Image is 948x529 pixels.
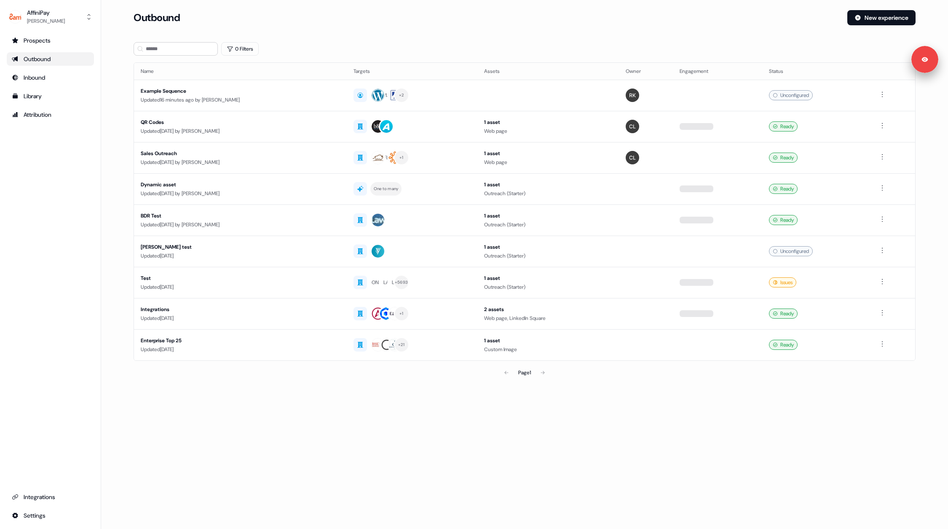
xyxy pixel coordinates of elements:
div: 2 assets [484,305,612,314]
div: 1 asset [484,149,612,158]
div: Test [141,274,340,282]
img: Charlie [626,151,639,164]
th: Status [762,63,870,80]
div: 1 asset [484,180,612,189]
a: Go to outbound experience [7,52,94,66]
div: Unconfigured [769,246,813,256]
div: Custom Image [484,345,612,354]
a: Go to integrations [7,509,94,522]
div: Updated [DATE] by [PERSON_NAME] [141,220,340,229]
div: 1 asset [484,274,612,282]
div: MA [383,91,390,99]
div: Updated [DATE] by [PERSON_NAME] [141,158,340,166]
a: Go to prospects [7,34,94,47]
th: Engagement [673,63,762,80]
div: Issues [769,277,796,287]
div: Library [12,92,89,100]
div: Ready [769,184,798,194]
a: Go to templates [7,89,94,103]
div: Example Sequence [141,87,340,95]
th: Name [134,63,347,80]
a: Go to attribution [7,108,94,121]
div: Page 1 [518,368,531,377]
div: BDR Test [141,212,340,220]
div: Outreach (Starter) [484,189,612,198]
h3: Outbound [134,11,180,24]
div: Unconfigured [769,90,813,100]
div: Ready [769,153,798,163]
div: [PERSON_NAME] [359,278,397,287]
img: Charlie [626,120,639,133]
div: Ready [769,215,798,225]
div: Updated [DATE] [141,314,340,322]
div: Inbound [12,73,89,82]
div: LA [392,278,398,287]
div: Outreach (Starter) [484,283,612,291]
div: Integrations [12,493,89,501]
div: One to many [374,185,399,193]
div: Integrations [141,305,340,314]
button: AffiniPay[PERSON_NAME] [7,7,94,27]
div: Ready [769,309,798,319]
div: AffiniPay [27,8,65,17]
div: 1 asset [484,118,612,126]
div: + 21 [398,341,404,349]
div: Ready [769,121,798,132]
div: Outbound [12,55,89,63]
div: Updated [DATE] [141,252,340,260]
div: Dynamic asset [141,180,340,189]
div: LA [383,278,389,287]
div: Prospects [12,36,89,45]
div: Updated [DATE] [141,345,340,354]
a: Go to integrations [7,490,94,504]
div: + 1 [399,310,404,317]
div: Updated [DATE] by [PERSON_NAME] [141,127,340,135]
th: Assets [477,63,619,80]
div: [PERSON_NAME] [27,17,65,25]
button: 0 Filters [221,42,259,56]
th: Targets [347,63,477,80]
div: Updated [DATE] [141,283,340,291]
div: [PERSON_NAME] test [141,243,340,251]
div: Web page, LinkedIn Square [484,314,612,322]
a: Go to Inbound [7,71,94,84]
div: Sales Outreach [141,149,340,158]
div: 1 asset [484,336,612,345]
div: Outreach (Starter) [484,252,612,260]
div: + 2 [399,91,404,99]
div: Outreach (Starter) [484,220,612,229]
div: Web page [484,158,612,166]
div: Ready [769,340,798,350]
div: 1 asset [484,243,612,251]
div: Updated [DATE] by [PERSON_NAME] [141,189,340,198]
div: 1 asset [484,212,612,220]
img: Ruth [626,89,639,102]
div: FL [384,153,389,162]
div: Web page [484,127,612,135]
div: + 5693 [395,279,408,286]
th: Owner [619,63,673,80]
div: + 1 [399,154,404,161]
div: Settings [12,511,89,520]
div: Updated 16 minutes ago by [PERSON_NAME] [141,96,340,104]
div: QR Codes [141,118,340,126]
div: Attribution [12,110,89,119]
div: Enterprise Top 25 [141,336,340,345]
button: New experience [847,10,916,25]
